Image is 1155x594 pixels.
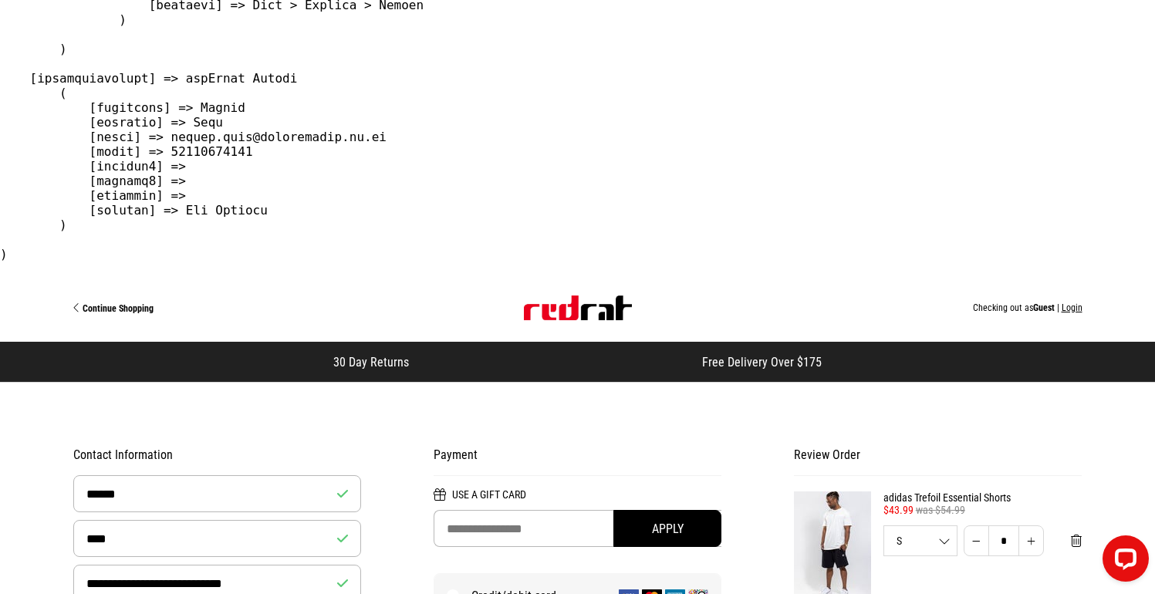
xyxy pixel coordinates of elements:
h2: Use a Gift Card [434,488,722,510]
span: Continue Shopping [83,303,154,314]
input: First Name [73,475,362,512]
h2: Review Order [794,447,1082,476]
h2: Contact Information [73,447,362,463]
iframe: Customer reviews powered by Trustpilot [440,354,671,370]
span: Free Delivery Over $175 [702,355,822,370]
button: Increase quantity [1018,525,1044,556]
input: Quantity [988,525,1019,556]
button: Decrease quantity [964,525,989,556]
iframe: LiveChat chat widget [1090,529,1155,594]
input: Last Name [73,520,362,557]
span: $43.99 [883,504,914,516]
button: Remove from cart [1059,525,1094,556]
a: adidas Trefoil Essential Shorts [883,491,1082,504]
button: Apply [613,510,721,547]
span: | [1057,302,1059,313]
span: S [884,535,957,546]
span: Guest [1033,302,1055,313]
a: Continue Shopping [73,302,326,314]
span: was $54.99 [916,504,965,516]
button: Login [1062,302,1082,313]
h2: Payment [434,447,722,476]
span: 30 Day Returns [333,355,409,370]
img: Red Rat [Build] [524,295,632,320]
div: Checking out as [326,302,1082,313]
